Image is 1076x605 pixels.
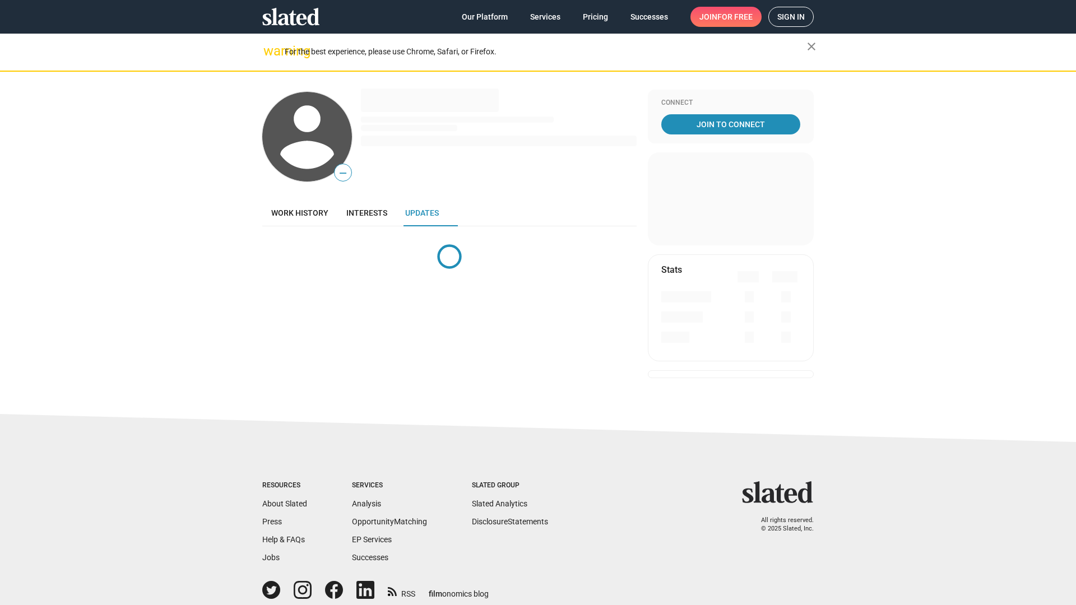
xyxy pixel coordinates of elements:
a: Our Platform [453,7,517,27]
mat-card-title: Stats [661,264,682,276]
a: DisclosureStatements [472,517,548,526]
div: For the best experience, please use Chrome, Safari, or Firefox. [285,44,807,59]
span: Our Platform [462,7,508,27]
a: Joinfor free [690,7,762,27]
span: for free [717,7,753,27]
a: Successes [352,553,388,562]
a: Services [521,7,569,27]
a: Sign in [768,7,814,27]
a: Work history [262,199,337,226]
a: EP Services [352,535,392,544]
span: Interests [346,208,387,217]
span: Successes [630,7,668,27]
mat-icon: close [805,40,818,53]
a: Updates [396,199,448,226]
a: Slated Analytics [472,499,527,508]
mat-icon: warning [263,44,277,58]
a: RSS [388,582,415,599]
a: Interests [337,199,396,226]
div: Resources [262,481,307,490]
span: Services [530,7,560,27]
span: Work history [271,208,328,217]
a: Pricing [574,7,617,27]
a: Jobs [262,553,280,562]
span: film [429,589,442,598]
p: All rights reserved. © 2025 Slated, Inc. [749,516,814,533]
a: filmonomics blog [429,580,489,599]
div: Connect [661,99,800,108]
span: Join To Connect [664,114,798,134]
a: OpportunityMatching [352,517,427,526]
a: Help & FAQs [262,535,305,544]
span: Join [699,7,753,27]
div: Services [352,481,427,490]
a: Press [262,517,282,526]
span: — [335,166,351,180]
a: About Slated [262,499,307,508]
span: Updates [405,208,439,217]
a: Join To Connect [661,114,800,134]
a: Analysis [352,499,381,508]
div: Slated Group [472,481,548,490]
span: Pricing [583,7,608,27]
span: Sign in [777,7,805,26]
a: Successes [622,7,677,27]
